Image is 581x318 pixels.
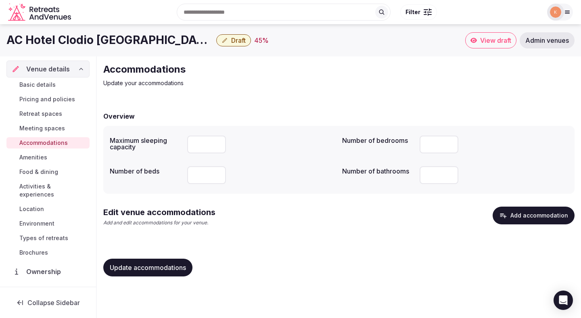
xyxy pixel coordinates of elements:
[400,4,437,20] button: Filter
[103,220,215,226] p: Add and edit accommodations for your venue.
[6,181,90,200] a: Activities & experiences
[19,95,75,103] span: Pricing and policies
[103,111,135,121] h2: Overview
[342,137,413,144] label: Number of bedrooms
[26,267,64,276] span: Ownership
[216,34,251,46] button: Draft
[6,108,90,119] a: Retreat spaces
[6,232,90,244] a: Types of retreats
[8,3,73,21] svg: Retreats and Venues company logo
[6,137,90,149] a: Accommodations
[26,64,70,74] span: Venue details
[6,263,90,280] a: Ownership
[550,6,561,18] img: katsabado
[6,79,90,90] a: Basic details
[103,79,374,87] p: Update your accommodations
[6,247,90,258] a: Brochures
[493,207,575,224] button: Add accommodation
[6,294,90,312] button: Collapse Sidebar
[405,8,420,16] span: Filter
[520,32,575,48] a: Admin venues
[19,81,56,89] span: Basic details
[231,36,246,44] span: Draft
[19,168,58,176] span: Food & dining
[254,36,269,45] div: 45 %
[19,139,68,147] span: Accommodations
[19,205,44,213] span: Location
[19,110,62,118] span: Retreat spaces
[19,249,48,257] span: Brochures
[465,32,516,48] a: View draft
[6,32,213,48] h1: AC Hotel Clodio [GEOGRAPHIC_DATA]
[6,166,90,178] a: Food & dining
[19,153,47,161] span: Amenities
[103,207,215,218] h2: Edit venue accommodations
[6,283,90,300] a: Administration
[110,168,181,174] label: Number of beds
[19,182,86,199] span: Activities & experiences
[554,291,573,310] div: Open Intercom Messenger
[6,94,90,105] a: Pricing and policies
[480,36,511,44] span: View draft
[342,168,413,174] label: Number of bathrooms
[6,123,90,134] a: Meeting spaces
[19,124,65,132] span: Meeting spaces
[6,218,90,229] a: Environment
[8,3,73,21] a: Visit the homepage
[103,259,192,276] button: Update accommodations
[19,234,68,242] span: Types of retreats
[254,36,269,45] button: 45%
[19,220,54,228] span: Environment
[103,63,374,76] h2: Accommodations
[27,299,80,307] span: Collapse Sidebar
[525,36,569,44] span: Admin venues
[6,152,90,163] a: Amenities
[6,203,90,215] a: Location
[110,137,181,150] label: Maximum sleeping capacity
[110,264,186,272] span: Update accommodations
